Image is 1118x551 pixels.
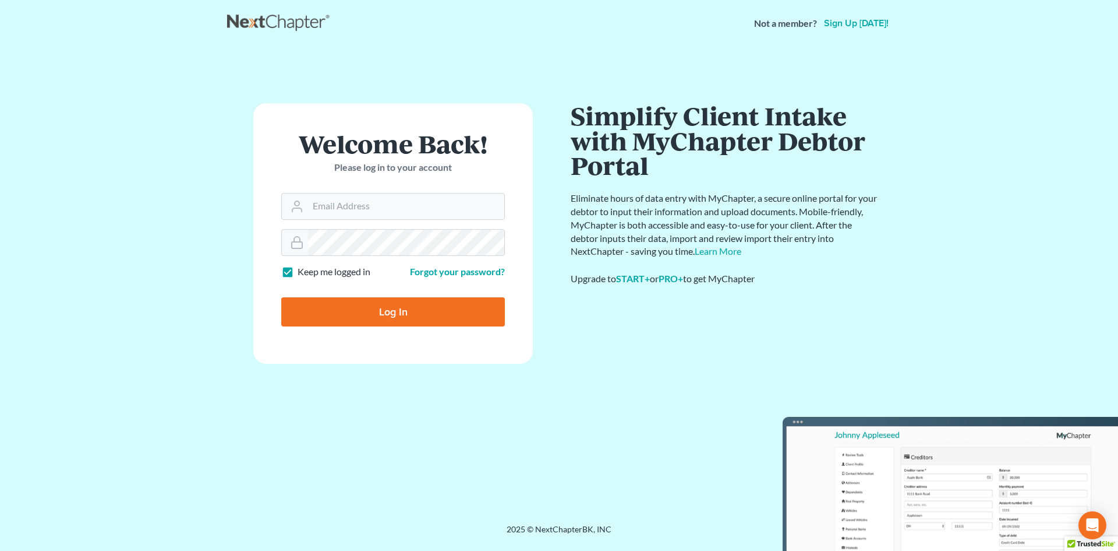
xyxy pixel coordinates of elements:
[695,245,741,257] a: Learn More
[298,265,370,279] label: Keep me logged in
[281,161,505,174] p: Please log in to your account
[571,272,879,286] div: Upgrade to or to get MyChapter
[822,19,891,28] a: Sign up [DATE]!
[571,103,879,178] h1: Simplify Client Intake with MyChapter Debtor Portal
[227,524,891,545] div: 2025 © NextChapterBK, INC
[754,17,817,30] strong: Not a member?
[659,273,683,284] a: PRO+
[571,192,879,258] p: Eliminate hours of data entry with MyChapter, a secure online portal for your debtor to input the...
[281,297,505,327] input: Log In
[616,273,650,284] a: START+
[281,131,505,156] h1: Welcome Back!
[308,194,504,219] input: Email Address
[410,266,505,277] a: Forgot your password?
[1078,511,1106,539] div: Open Intercom Messenger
